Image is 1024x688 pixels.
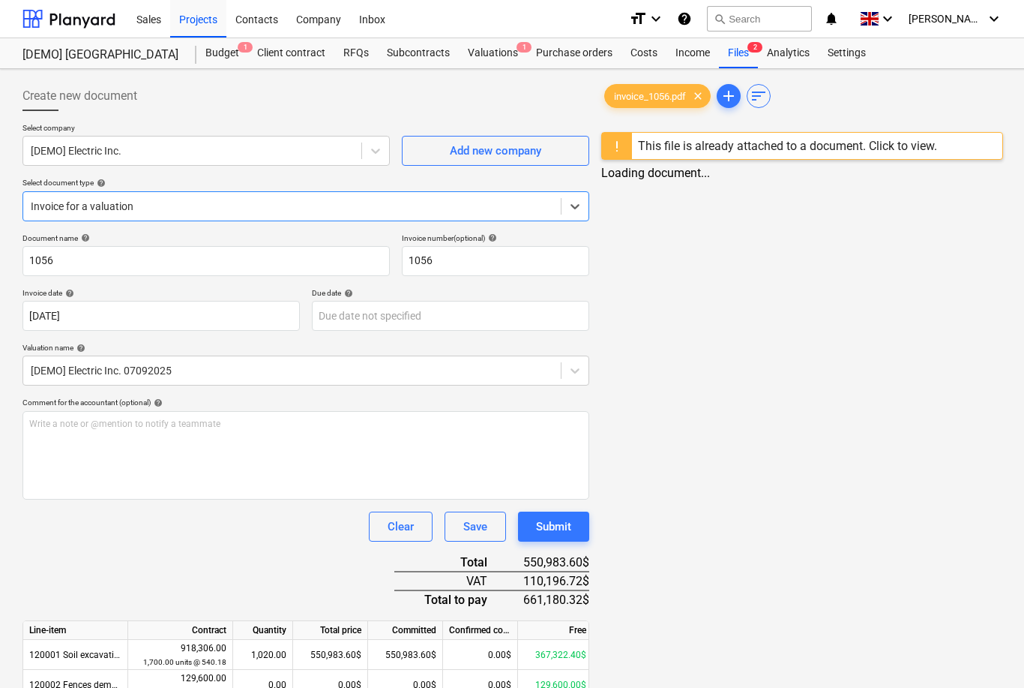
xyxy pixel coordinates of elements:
input: Document name [22,246,390,276]
i: notifications [824,10,839,28]
div: Total to pay [394,590,511,608]
div: Total [394,554,511,572]
div: Submit [536,517,571,536]
a: Files2 [719,38,758,68]
div: invoice_1056.pdf [604,84,711,108]
span: help [62,289,74,298]
span: [PERSON_NAME] [909,13,984,25]
a: Settings [819,38,875,68]
a: Income [666,38,719,68]
iframe: Chat Widget [949,616,1024,688]
div: 550,983.60$ [368,640,443,670]
div: Invoice number (optional) [402,233,589,243]
a: Subcontracts [378,38,459,68]
span: help [78,233,90,242]
input: Invoice date not specified [22,301,300,331]
div: Loading document... [601,166,1003,180]
button: Clear [369,512,433,542]
div: VAT [394,572,511,590]
span: help [94,179,106,188]
span: help [73,344,85,353]
i: keyboard_arrow_down [879,10,897,28]
span: 2 [747,42,762,53]
div: Budget [196,38,248,68]
span: sort [750,87,768,105]
i: keyboard_arrow_down [985,10,1003,28]
div: Invoice date [22,288,300,298]
span: 1 [238,42,253,53]
a: Analytics [758,38,819,68]
div: Contract [128,621,233,640]
div: Clear [388,517,414,536]
div: 918,306.00 [134,641,226,669]
span: 120001 Soil excavation and transportation [29,650,203,660]
button: Submit [518,512,589,542]
span: 1 [516,42,531,53]
div: 0.00$ [443,640,518,670]
span: clear [689,87,707,105]
input: Invoice number [402,246,589,276]
input: Due date not specified [312,301,589,331]
div: Total price [293,621,368,640]
span: search [714,13,726,25]
i: format_size [629,10,647,28]
div: Comment for the accountant (optional) [22,398,589,407]
span: help [485,233,497,242]
div: Select document type [22,178,589,188]
div: Confirmed costs [443,621,518,640]
div: Files [719,38,758,68]
a: Purchase orders [527,38,621,68]
i: keyboard_arrow_down [647,10,665,28]
div: This file is already attached to a document. Click to view. [638,139,937,153]
div: 661,180.32$ [511,590,589,608]
a: Client contract [248,38,334,68]
span: help [341,289,353,298]
p: Select company [22,123,390,136]
button: Save [445,512,506,542]
span: add [720,87,738,105]
div: Due date [312,288,589,298]
div: Free [518,621,593,640]
div: Committed [368,621,443,640]
div: 110,196.72$ [511,572,589,590]
button: Add new company [402,136,589,166]
span: invoice_1056.pdf [605,91,695,102]
div: Line-item [23,621,128,640]
span: help [151,398,163,407]
div: 1,020.00 [233,640,293,670]
a: RFQs [334,38,378,68]
div: Document name [22,233,390,243]
a: Budget1 [196,38,248,68]
a: Valuations1 [459,38,527,68]
small: 1,700.00 units @ 540.18 [143,658,226,666]
div: Save [463,517,487,536]
div: 550,983.60$ [511,554,589,572]
span: Create new document [22,87,137,105]
div: 367,322.40$ [518,640,593,670]
div: Valuation name [22,343,589,353]
button: Search [707,6,812,32]
div: [DEMO] [GEOGRAPHIC_DATA] [22,47,178,63]
div: Valuations [459,38,527,68]
div: 550,983.60$ [293,640,368,670]
div: Quantity [233,621,293,640]
div: Add new company [450,141,541,161]
a: Costs [621,38,666,68]
i: Knowledge base [677,10,692,28]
